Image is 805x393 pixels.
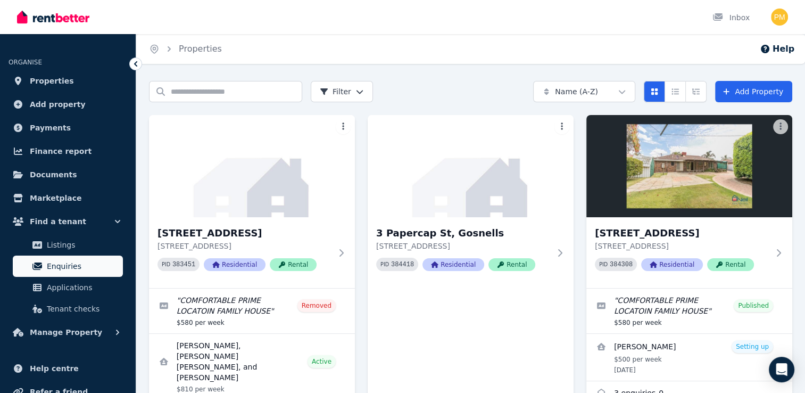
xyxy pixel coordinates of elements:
img: 3 Papercap St, Gosnells [368,115,574,217]
code: 384418 [391,261,414,268]
p: [STREET_ADDRESS] [595,241,769,251]
span: Filter [320,86,351,97]
h3: 3 Papercap St, Gosnells [376,226,550,241]
nav: Breadcrumb [136,34,235,64]
button: Help [760,43,794,55]
a: 3 Ballycastle Loop, Canning Vale[STREET_ADDRESS][STREET_ADDRESS]PID 383451ResidentialRental [149,115,355,288]
a: Edit listing: COMFORTABLE PRIME LOCATOIN FAMILY HOUSE [586,289,792,333]
a: Properties [9,70,127,92]
button: More options [554,119,569,134]
div: View options [644,81,707,102]
img: patrick mariannan [771,9,788,26]
span: Enquiries [47,260,119,273]
a: Tenant checks [13,298,123,320]
span: Rental [488,258,535,271]
h3: [STREET_ADDRESS] [595,226,769,241]
span: Documents [30,168,77,181]
a: Payments [9,117,127,138]
span: Rental [707,258,754,271]
a: View details for Leisha Knudsen [586,334,792,381]
button: Find a tenant [9,211,127,232]
div: Open Intercom Messenger [769,357,794,382]
small: PID [162,261,170,267]
span: Residential [422,258,484,271]
a: Documents [9,164,127,185]
span: Residential [641,258,703,271]
span: Tenant checks [47,302,119,315]
span: Find a tenant [30,215,86,228]
span: Residential [204,258,265,271]
a: Applications [13,277,123,298]
span: Listings [47,239,119,251]
img: 3 Ballycastle Loop, Canning Vale [149,115,355,217]
a: Enquiries [13,256,123,277]
code: 384308 [610,261,633,268]
span: Finance report [30,145,92,158]
p: [STREET_ADDRESS] [157,241,331,251]
button: Compact list view [665,81,686,102]
a: Listings [13,234,123,256]
img: 16 Mandarin Way, Seville Grove [586,115,792,217]
small: PID [380,261,389,267]
span: Marketplace [30,192,81,204]
button: Filter [311,81,373,102]
h3: [STREET_ADDRESS] [157,226,331,241]
code: 383451 [172,261,195,268]
button: Expanded list view [685,81,707,102]
a: 16 Mandarin Way, Seville Grove[STREET_ADDRESS][STREET_ADDRESS]PID 384308ResidentialRental [586,115,792,288]
a: Edit listing: COMFORTABLE PRIME LOCATOIN FAMILY HOUSE [149,289,355,333]
a: 3 Papercap St, Gosnells3 Papercap St, Gosnells[STREET_ADDRESS]PID 384418ResidentialRental [368,115,574,288]
span: Name (A-Z) [555,86,598,97]
a: Finance report [9,141,127,162]
span: Properties [30,75,74,87]
span: Applications [47,281,119,294]
span: ORGANISE [9,59,42,66]
p: [STREET_ADDRESS] [376,241,550,251]
a: Marketplace [9,187,127,209]
div: Inbox [712,12,750,23]
button: Name (A-Z) [533,81,635,102]
button: Card view [644,81,665,102]
span: Add property [30,98,86,111]
a: Add Property [715,81,792,102]
span: Manage Property [30,326,102,339]
a: Properties [179,44,222,54]
small: PID [599,261,608,267]
button: Manage Property [9,322,127,343]
img: RentBetter [17,9,89,25]
span: Payments [30,121,71,134]
button: More options [336,119,351,134]
a: Help centre [9,358,127,379]
span: Rental [270,258,317,271]
button: More options [773,119,788,134]
a: Add property [9,94,127,115]
span: Help centre [30,362,79,375]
